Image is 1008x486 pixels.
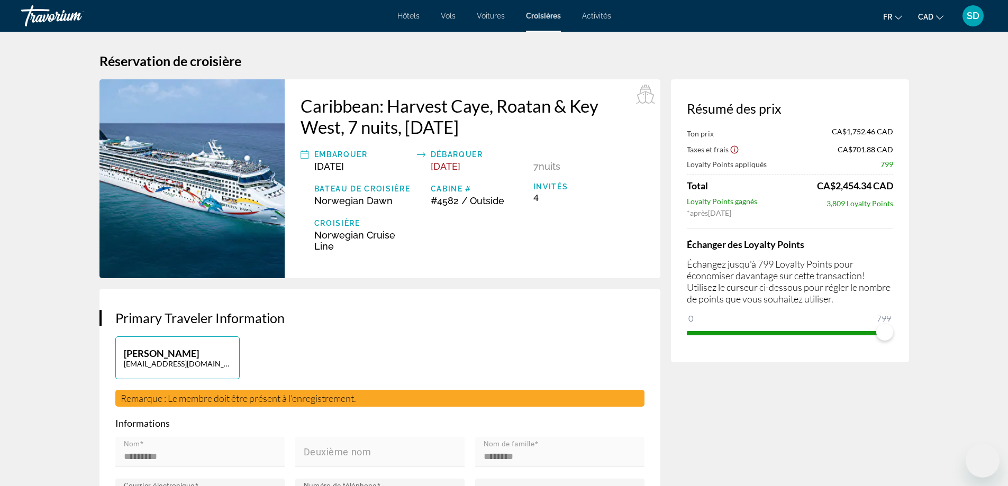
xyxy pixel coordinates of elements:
[314,161,344,172] span: [DATE]
[314,217,412,230] div: Croisière
[533,191,539,202] span: 4
[582,12,611,20] a: Activités
[687,258,893,305] p: Échangez jusqu'à 799 Loyalty Points pour économiser davantage sur cette transaction! Utilisez le ...
[838,145,893,154] span: CA$701.88 CAD
[124,440,140,448] mat-label: Nom
[99,53,909,69] h1: Réservation de croisière
[115,417,644,429] p: Informations
[832,127,893,139] span: CA$1,752.46 CAD
[441,12,456,20] a: Vols
[687,145,729,154] span: Taxes et frais
[687,160,767,169] span: Loyalty Points appliqués
[121,392,356,404] span: Remarque : Le membre doit être présent à l'enregistrement.
[687,129,714,138] span: Ton prix
[115,336,240,379] button: [PERSON_NAME][EMAIL_ADDRESS][DOMAIN_NAME]
[817,180,893,191] div: CA$2,454.34 CAD
[533,182,644,191] div: Invités
[477,12,505,20] a: Voitures
[314,195,393,206] span: Norwegian Dawn
[431,182,528,195] div: Cabine #
[967,11,979,21] span: SD
[880,160,893,169] span: 799
[687,208,893,217] div: * [DATE]
[533,161,539,172] span: 7
[526,12,561,20] a: Croisières
[687,144,739,154] button: Show Taxes and Fees breakdown
[687,239,893,250] h4: Échanger des Loyalty Points
[431,195,504,206] span: #4582 / Outside
[827,199,893,208] span: 3,809 Loyalty Points
[959,5,987,27] button: User Menu
[115,310,285,326] span: Primary Traveler Information
[690,208,708,217] span: après
[876,324,893,341] span: ngx-slider
[301,95,644,137] a: Caribbean: Harvest Caye, Roatan & Key West, 7 nuits, [DATE]
[687,197,757,208] span: Loyalty Points gagnés
[918,13,933,21] span: CAD
[875,312,893,325] span: 799
[431,148,528,161] div: Débarquer
[687,331,893,333] ngx-slider: ngx-slider
[314,148,412,161] div: Embarquer
[314,182,412,195] div: Bateau de croisière
[314,230,395,252] span: Norwegian Cruise Line
[431,161,460,172] span: [DATE]
[687,180,708,191] span: Total
[883,9,902,24] button: Change language
[397,12,420,20] a: Hôtels
[304,446,371,457] mat-label: Deuxième nom
[918,9,943,24] button: Change currency
[21,2,127,30] a: Travorium
[124,347,231,359] p: [PERSON_NAME]
[883,13,892,21] span: fr
[966,444,1000,478] iframe: Bouton de lancement de la fenêtre de messagerie
[539,161,560,172] span: nuits
[687,312,695,325] span: 0
[124,359,231,368] p: [EMAIL_ADDRESS][DOMAIN_NAME]
[687,100,893,116] h3: Résumé des prix
[730,144,739,154] button: Show Taxes and Fees disclaimer
[484,440,535,448] mat-label: Nom de famille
